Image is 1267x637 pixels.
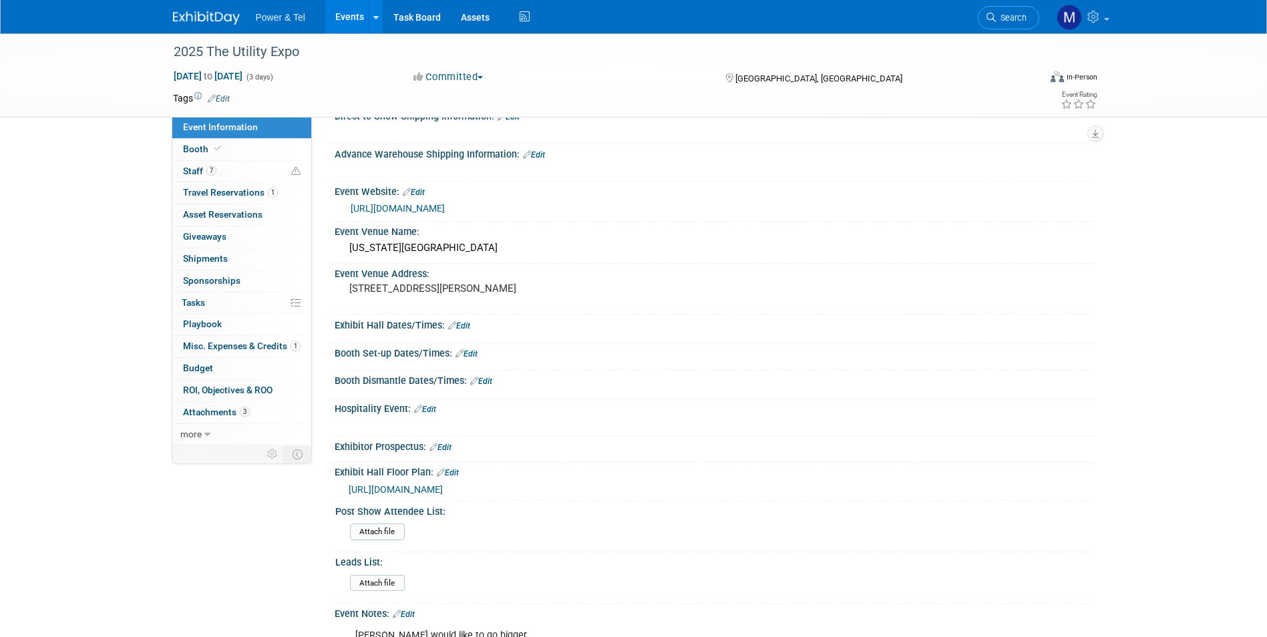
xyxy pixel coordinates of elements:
[183,187,278,198] span: Travel Reservations
[240,407,250,417] span: 3
[173,91,230,105] td: Tags
[996,13,1027,23] span: Search
[1061,91,1097,98] div: Event Rating
[172,248,311,270] a: Shipments
[172,380,311,401] a: ROI, Objectives & ROO
[349,282,637,294] pre: [STREET_ADDRESS][PERSON_NAME]
[960,69,1098,89] div: Event Format
[448,321,470,331] a: Edit
[335,462,1095,479] div: Exhibit Hall Floor Plan:
[256,12,305,23] span: Power & Tel
[414,405,436,414] a: Edit
[403,188,425,197] a: Edit
[523,150,545,160] a: Edit
[183,363,213,373] span: Budget
[335,371,1095,388] div: Booth Dismantle Dates/Times:
[429,443,451,452] a: Edit
[183,318,222,329] span: Playbook
[183,385,273,395] span: ROI, Objectives & ROO
[172,204,311,226] a: Asset Reservations
[172,358,311,379] a: Budget
[351,203,445,214] a: [URL][DOMAIN_NAME]
[393,610,415,619] a: Edit
[335,437,1095,454] div: Exhibitor Prospectus:
[437,468,459,477] a: Edit
[183,122,258,132] span: Event Information
[345,238,1085,258] div: [US_STATE][GEOGRAPHIC_DATA]
[335,343,1095,361] div: Booth Set-up Dates/Times:
[470,377,492,386] a: Edit
[183,275,240,286] span: Sponsorships
[172,161,311,182] a: Staff7
[409,70,488,84] button: Committed
[206,166,216,176] span: 7
[183,209,262,220] span: Asset Reservations
[208,94,230,103] a: Edit
[978,6,1039,29] a: Search
[335,144,1095,162] div: Advance Warehouse Shipping Information:
[335,399,1095,416] div: Hospitality Event:
[291,166,301,178] span: Potential Scheduling Conflict -- at least one attendee is tagged in another overlapping event.
[335,182,1095,199] div: Event Website:
[173,70,243,82] span: [DATE] [DATE]
[169,40,1019,64] div: 2025 The Utility Expo
[183,144,224,154] span: Booth
[335,222,1095,238] div: Event Venue Name:
[183,253,228,264] span: Shipments
[172,424,311,445] a: more
[172,336,311,357] a: Misc. Expenses & Credits1
[172,182,311,204] a: Travel Reservations1
[335,264,1095,280] div: Event Venue Address:
[261,445,285,463] td: Personalize Event Tab Strip
[284,445,311,463] td: Toggle Event Tabs
[182,297,205,308] span: Tasks
[172,402,311,423] a: Attachments3
[172,314,311,335] a: Playbook
[1051,71,1064,82] img: Format-Inperson.png
[183,166,216,176] span: Staff
[335,552,1089,569] div: Leads List:
[173,11,240,25] img: ExhibitDay
[183,231,226,242] span: Giveaways
[291,341,301,351] span: 1
[183,341,301,351] span: Misc. Expenses & Credits
[349,484,443,495] a: [URL][DOMAIN_NAME]
[735,73,902,83] span: [GEOGRAPHIC_DATA], [GEOGRAPHIC_DATA]
[1066,72,1097,82] div: In-Person
[214,145,221,152] i: Booth reservation complete
[172,270,311,292] a: Sponsorships
[202,71,214,81] span: to
[335,604,1095,621] div: Event Notes:
[268,188,278,198] span: 1
[180,429,202,439] span: more
[172,292,311,314] a: Tasks
[183,407,250,417] span: Attachments
[245,73,273,81] span: (3 days)
[172,117,311,138] a: Event Information
[172,139,311,160] a: Booth
[456,349,478,359] a: Edit
[335,501,1089,518] div: Post Show Attendee List:
[335,315,1095,333] div: Exhibit Hall Dates/Times:
[1057,5,1082,30] img: Madalyn Bobbitt
[172,226,311,248] a: Giveaways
